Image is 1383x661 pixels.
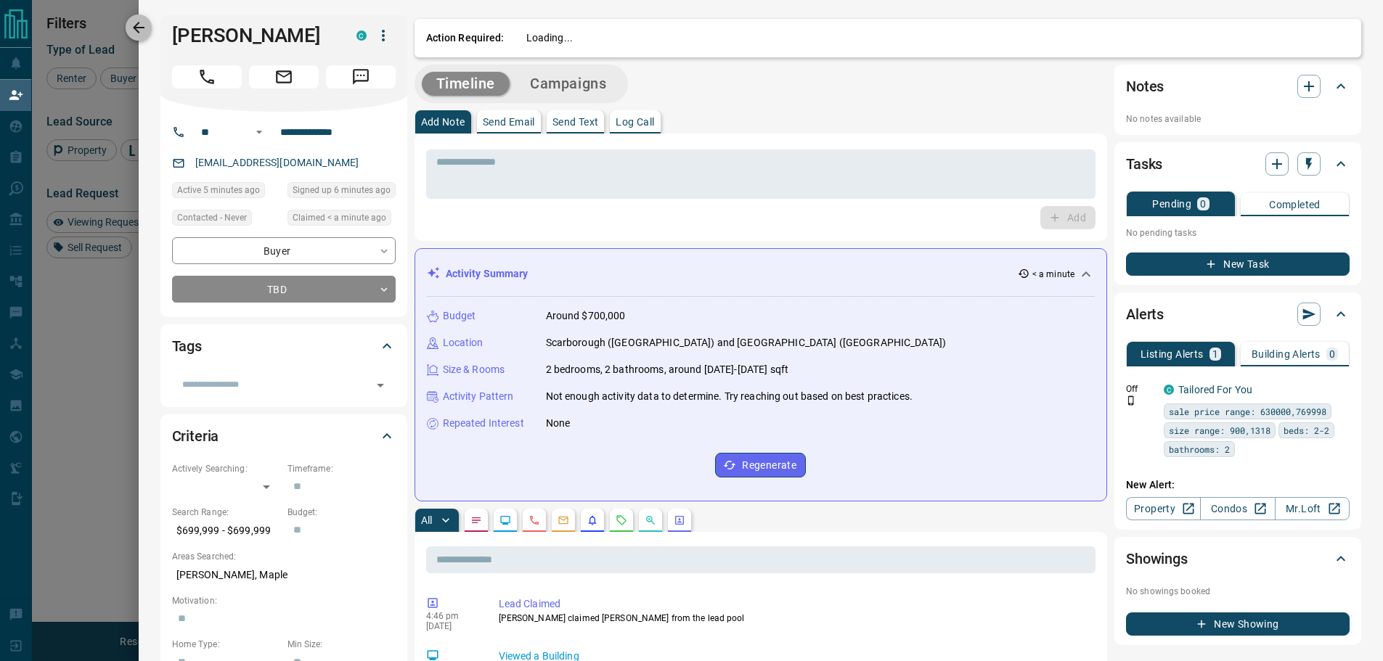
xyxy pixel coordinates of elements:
button: Campaigns [515,72,621,96]
button: Regenerate [715,453,806,477]
span: Message [326,65,396,89]
p: No notes available [1126,112,1350,126]
span: Contacted - Never [177,210,247,225]
p: Actively Searching: [172,462,280,475]
p: Log Call [616,117,654,127]
p: $699,999 - $699,999 [172,519,280,543]
p: < a minute [1032,268,1074,281]
p: Around $700,000 [546,308,626,324]
p: Add Note [421,117,465,127]
span: beds: 2-2 [1284,423,1329,438]
p: Budget [443,308,476,324]
div: Wed Oct 15 2025 [287,210,396,230]
div: condos.ca [356,30,367,41]
p: Lead Claimed [499,596,1090,612]
p: Home Type: [172,638,280,651]
p: Search Range: [172,506,280,519]
span: bathrooms: 2 [1169,442,1230,456]
a: Property [1126,497,1201,520]
span: Claimed < a minute ago [293,210,386,225]
a: Tailored For You [1178,384,1252,395]
div: Buyer [172,237,396,264]
p: Building Alerts [1252,349,1321,359]
div: Activity Summary< a minute [427,260,1096,287]
p: New Alert: [1126,477,1350,493]
h2: Notes [1126,75,1164,98]
svg: Push Notification Only [1126,395,1136,406]
svg: Agent Actions [674,514,685,526]
span: sale price range: 630000,769998 [1169,404,1326,419]
h2: Tags [172,334,202,358]
p: Action Required: [426,30,505,46]
div: Tasks [1126,147,1350,181]
div: Criteria [172,419,396,453]
p: All [421,515,433,525]
h1: [PERSON_NAME] [172,24,335,47]
span: size range: 900,1318 [1169,423,1270,438]
p: Scarborough ([GEOGRAPHIC_DATA]) and [GEOGRAPHIC_DATA] ([GEOGRAPHIC_DATA]) [546,335,947,350]
p: Repeated Interest [443,416,524,431]
span: Signed up 6 minutes ago [293,183,391,197]
div: Tags [172,329,396,364]
p: Send Text [552,117,599,127]
p: None [546,416,571,431]
p: Listing Alerts [1141,349,1204,359]
svg: Lead Browsing Activity [499,514,511,526]
p: Size & Rooms [443,362,505,377]
h2: Alerts [1126,303,1164,326]
button: Open [250,123,268,141]
p: No pending tasks [1126,222,1350,244]
div: Alerts [1126,297,1350,332]
p: Loading... [526,30,1350,46]
p: [PERSON_NAME], Maple [172,563,396,587]
svg: Listing Alerts [587,514,598,526]
h2: Tasks [1126,152,1162,176]
span: Active 5 minutes ago [177,183,260,197]
p: [PERSON_NAME] claimed [PERSON_NAME] from the lead pool [499,612,1090,625]
p: Areas Searched: [172,550,396,563]
p: Completed [1269,200,1321,210]
p: [DATE] [426,621,477,631]
p: Min Size: [287,638,396,651]
div: condos.ca [1164,385,1174,395]
a: [EMAIL_ADDRESS][DOMAIN_NAME] [195,157,359,168]
p: 4:46 pm [426,611,477,621]
span: Email [249,65,319,89]
p: Off [1126,382,1155,395]
div: TBD [172,276,396,303]
button: New Showing [1126,612,1350,636]
p: Timeframe: [287,462,396,475]
a: Mr.Loft [1275,497,1350,520]
div: Showings [1126,541,1350,576]
div: Notes [1126,69,1350,104]
svg: Opportunities [645,514,656,526]
p: Activity Pattern [443,389,514,404]
svg: Emails [558,514,569,526]
button: Timeline [422,72,510,96]
svg: Calls [529,514,540,526]
p: Send Email [483,117,535,127]
button: New Task [1126,253,1350,276]
span: Call [172,65,242,89]
div: Wed Oct 15 2025 [287,182,396,202]
button: Open [370,375,391,395]
p: Motivation: [172,594,396,607]
p: No showings booked [1126,585,1350,598]
h2: Criteria [172,424,219,448]
p: Activity Summary [446,266,529,282]
p: Budget: [287,506,396,519]
a: Condos [1200,497,1275,520]
p: 2 bedrooms, 2 bathrooms, around [DATE]-[DATE] sqft [546,362,789,377]
p: 0 [1200,199,1206,209]
p: Pending [1152,199,1191,209]
p: 0 [1329,349,1335,359]
h2: Showings [1126,547,1188,570]
p: Location [443,335,484,350]
p: 1 [1212,349,1218,359]
svg: Requests [616,514,627,526]
div: Wed Oct 15 2025 [172,182,280,202]
p: Not enough activity data to determine. Try reaching out based on best practices. [546,389,913,404]
svg: Notes [470,514,482,526]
